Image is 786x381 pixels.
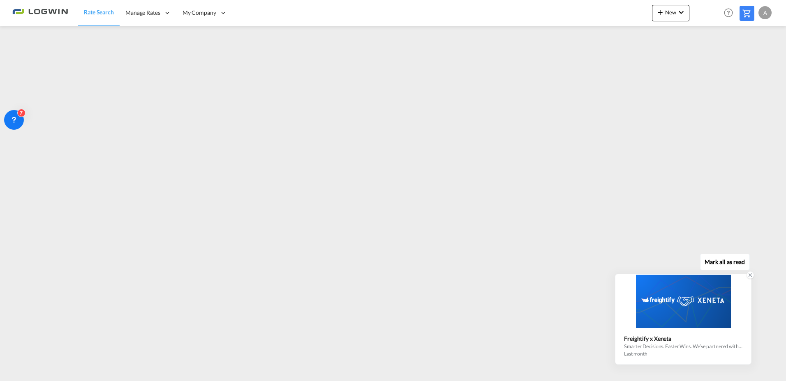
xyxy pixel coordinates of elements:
span: Help [721,6,735,20]
span: Manage Rates [125,9,160,17]
button: icon-plus 400-fgNewicon-chevron-down [652,5,689,21]
span: My Company [183,9,216,17]
span: New [655,9,686,16]
span: Rate Search [84,9,114,16]
md-icon: icon-plus 400-fg [655,7,665,17]
md-icon: icon-chevron-down [676,7,686,17]
img: 2761ae10d95411efa20a1f5e0282d2d7.png [12,4,68,22]
div: A [758,6,772,19]
div: Help [721,6,740,21]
